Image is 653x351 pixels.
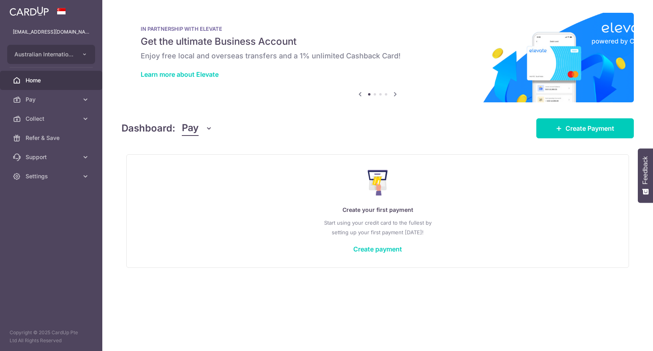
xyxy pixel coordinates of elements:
button: Australian International School Pte Ltd [7,45,95,64]
p: IN PARTNERSHIP WITH ELEVATE [141,26,615,32]
a: Learn more about Elevate [141,70,219,78]
span: Refer & Save [26,134,78,142]
h4: Dashboard: [121,121,175,136]
a: Create Payment [536,118,634,138]
span: Pay [26,96,78,104]
a: Create payment [353,245,402,253]
button: Feedback - Show survey [638,148,653,203]
span: Create Payment [565,124,614,133]
span: Support [26,153,78,161]
h5: Get the ultimate Business Account [141,35,615,48]
span: Collect [26,115,78,123]
button: Pay [182,121,213,136]
img: Renovation banner [121,13,634,102]
img: CardUp [10,6,49,16]
p: Start using your credit card to the fullest by setting up your first payment [DATE]! [143,218,613,237]
p: [EMAIL_ADDRESS][DOMAIN_NAME] [13,28,90,36]
h6: Enjoy free local and overseas transfers and a 1% unlimited Cashback Card! [141,51,615,61]
img: Make Payment [368,170,388,195]
span: Pay [182,121,199,136]
span: Home [26,76,78,84]
span: Australian International School Pte Ltd [14,50,74,58]
p: Create your first payment [143,205,613,215]
span: Settings [26,172,78,180]
span: Feedback [642,156,649,184]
